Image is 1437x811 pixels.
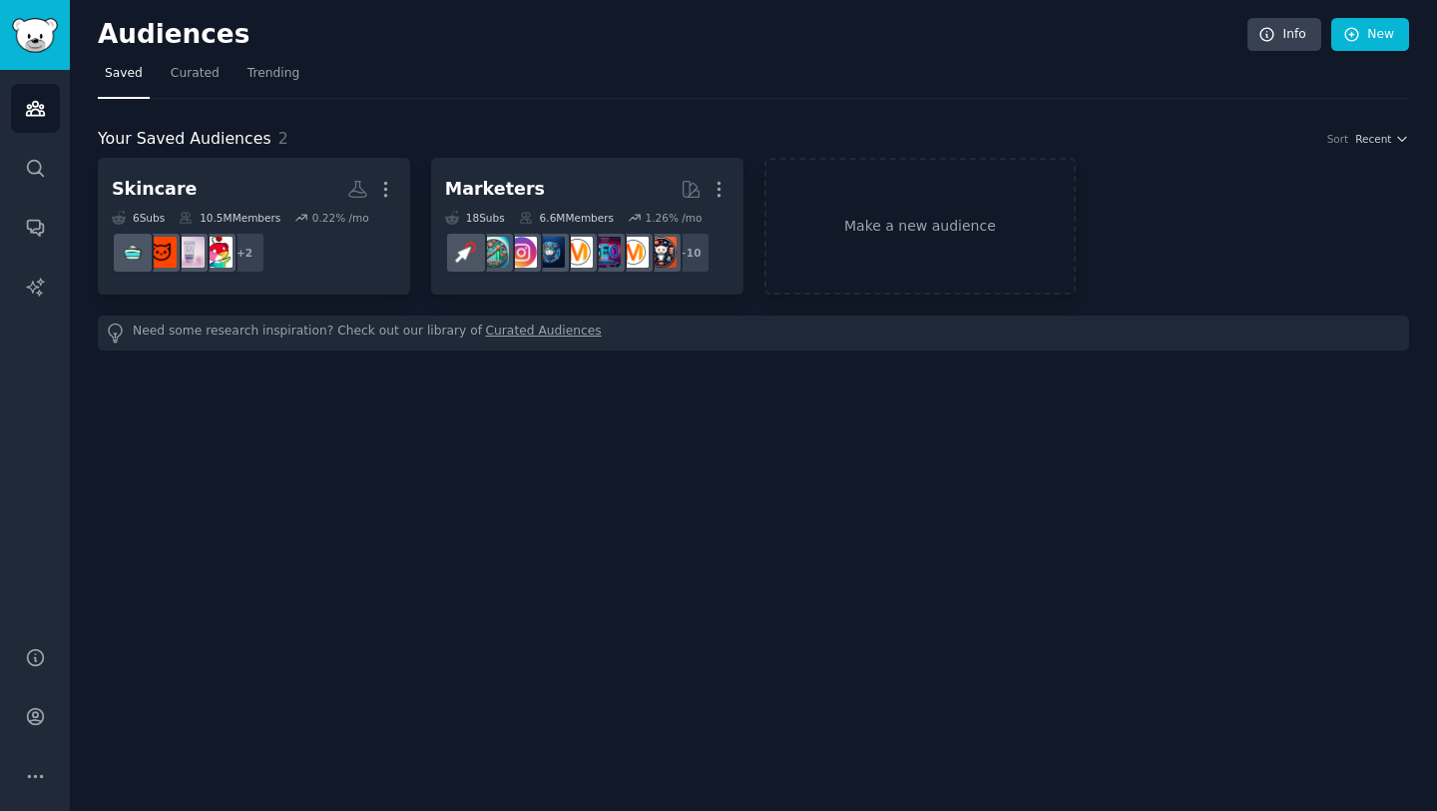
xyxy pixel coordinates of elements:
[445,211,505,225] div: 18 Sub s
[112,177,197,202] div: Skincare
[98,316,1409,351] div: Need some research inspiration? Check out our library of
[1355,132,1409,146] button: Recent
[174,237,205,268] img: EuroSkincare
[431,158,743,295] a: Marketers18Subs6.6MMembers1.26% /mo+10socialmediamarketingSEODigitalMarketingdigital_marketingIns...
[562,237,593,268] img: DigitalMarketing
[105,65,143,83] span: Saved
[112,211,165,225] div: 6 Sub s
[98,58,150,99] a: Saved
[519,211,614,225] div: 6.6M Members
[1247,18,1321,52] a: Info
[478,237,509,268] img: Affiliatemarketing
[590,237,621,268] img: SEO
[164,58,227,99] a: Curated
[1327,132,1349,146] div: Sort
[764,158,1077,295] a: Make a new audience
[646,237,677,268] img: socialmedia
[12,18,58,53] img: GummySearch logo
[224,232,265,274] div: + 2
[618,237,649,268] img: marketing
[98,158,410,295] a: Skincare6Subs10.5MMembers0.22% /mo+2BeautyDEEuroSkincare30PlusSkinCareSkincare_Addiction
[98,19,1247,51] h2: Audiences
[240,58,306,99] a: Trending
[202,237,233,268] img: BeautyDE
[171,65,220,83] span: Curated
[1331,18,1409,52] a: New
[278,129,288,148] span: 2
[247,65,299,83] span: Trending
[486,323,602,344] a: Curated Audiences
[669,232,711,274] div: + 10
[646,211,703,225] div: 1.26 % /mo
[312,211,369,225] div: 0.22 % /mo
[1355,132,1391,146] span: Recent
[506,237,537,268] img: InstagramMarketing
[534,237,565,268] img: digital_marketing
[179,211,280,225] div: 10.5M Members
[445,177,545,202] div: Marketers
[98,127,271,152] span: Your Saved Audiences
[146,237,177,268] img: 30PlusSkinCare
[450,237,481,268] img: PPC
[118,237,149,268] img: Skincare_Addiction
